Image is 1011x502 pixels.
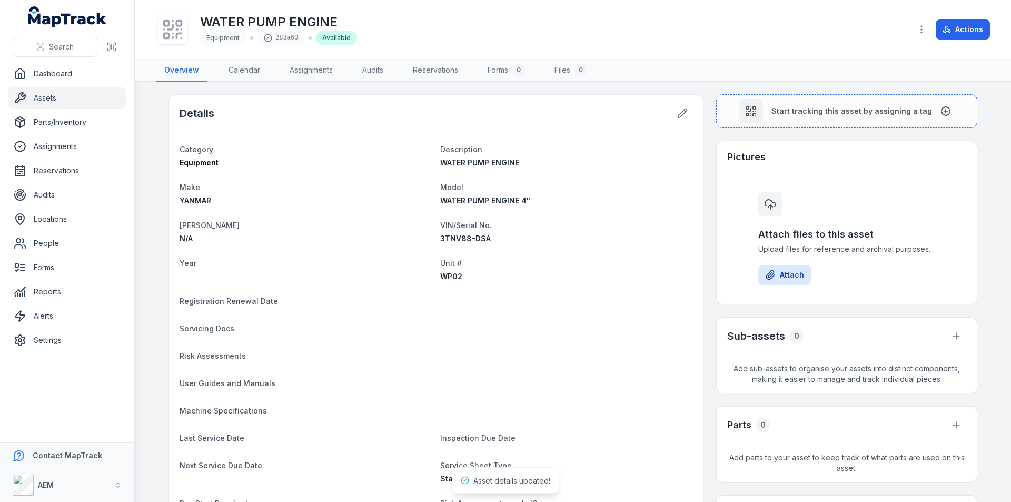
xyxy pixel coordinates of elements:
[8,330,126,351] a: Settings
[440,183,463,192] span: Model
[8,281,126,302] a: Reports
[38,480,54,489] strong: AEM
[316,31,357,45] div: Available
[200,14,357,31] h1: WATER PUMP ENGINE
[180,351,246,360] span: Risk Assessments
[440,234,491,243] span: 3TNV88-DSA
[727,418,751,432] h3: Parts
[936,19,990,40] button: Actions
[756,418,770,432] div: 0
[440,259,462,268] span: Unit #
[758,265,811,285] button: Attach
[180,234,193,243] span: N/A
[156,60,207,82] a: Overview
[758,244,935,254] span: Upload files for reference and archival purposes.
[8,209,126,230] a: Locations
[440,145,482,154] span: Description
[180,379,275,388] span: User Guides and Manuals
[180,221,240,230] span: [PERSON_NAME]
[49,42,74,52] span: Search
[404,60,467,82] a: Reservations
[180,434,244,442] span: Last Service Date
[180,406,267,415] span: Machine Specifications
[8,257,126,278] a: Forms
[440,272,462,281] span: WP02
[180,183,200,192] span: Make
[546,60,596,82] a: Files0
[180,297,278,306] span: Registration Renewal Date
[220,60,269,82] a: Calendar
[727,329,785,343] h2: Sub-assets
[440,434,516,442] span: Inspection Due Date
[479,60,533,82] a: Forms0
[716,94,977,128] button: Start tracking this asset by assigning a tag
[8,63,126,84] a: Dashboard
[473,476,550,485] span: Asset details updated!
[8,112,126,133] a: Parts/Inventory
[8,233,126,254] a: People
[789,329,804,343] div: 0
[28,6,107,27] a: MapTrack
[281,60,341,82] a: Assignments
[180,259,196,268] span: Year
[206,34,240,42] span: Equipment
[13,37,97,57] button: Search
[180,324,234,333] span: Servicing Docs
[440,461,512,470] span: Service Sheet Type
[758,227,935,242] h3: Attach files to this asset
[8,87,126,109] a: Assets
[180,106,214,121] h2: Details
[717,444,977,482] span: Add parts to your asset to keep track of what parts are used on this asset.
[257,31,304,45] div: 283a60
[8,160,126,181] a: Reservations
[8,184,126,205] a: Audits
[771,106,932,116] span: Start tracking this asset by assigning a tag
[440,474,507,483] span: Stationery Engine
[180,145,213,154] span: Category
[180,158,219,167] span: Equipment
[717,355,977,393] span: Add sub-assets to organise your assets into distinct components, making it easier to manage and t...
[440,221,492,230] span: VIN/Serial No.
[512,64,525,76] div: 0
[180,461,262,470] span: Next Service Due Date
[180,196,211,205] span: YANMAR
[8,136,126,157] a: Assignments
[440,196,530,205] span: WATER PUMP ENGINE 4"
[440,158,519,167] span: WATER PUMP ENGINE
[8,306,126,327] a: Alerts
[574,64,587,76] div: 0
[33,451,102,460] strong: Contact MapTrack
[354,60,392,82] a: Audits
[727,150,766,164] h3: Pictures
